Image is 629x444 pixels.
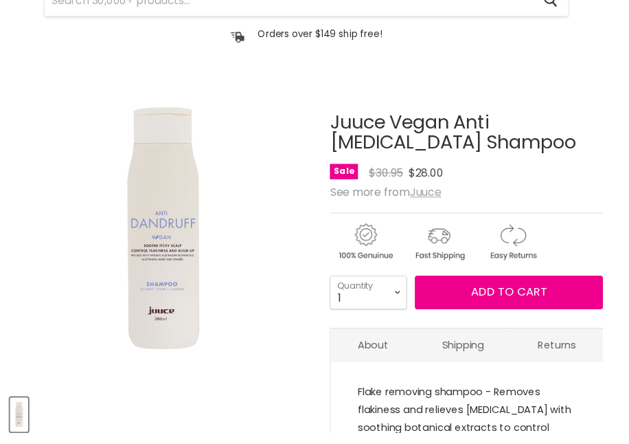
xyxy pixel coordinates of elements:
div: Product thumbnails [8,404,325,443]
p: Orders over $149 ship free! [264,29,392,41]
span: Add to cart [483,291,561,308]
img: genuine.gif [339,227,411,269]
a: Shipping [426,337,524,371]
span: $30.95 [378,170,413,186]
a: Returns [524,337,618,371]
select: Quantity [339,283,418,318]
a: About [339,337,426,371]
span: See more from [339,190,453,206]
a: Juuce [420,190,453,206]
h1: Juuce Vegan Anti [MEDICAL_DATA] Shampoo [339,115,619,158]
button: Add to cart [426,283,619,318]
span: $28.00 [419,170,455,186]
img: Juuce Vegan Anti Dandruff Shampoo [92,81,242,395]
img: returns.gif [490,227,562,269]
div: Juuce Vegan Anti Dandruff Shampoo image. Click or Scroll to Zoom. [10,81,323,395]
span: Sale [339,168,367,184]
button: Juuce Vegan Anti Dandruff Shampoo [10,408,29,443]
img: Juuce Vegan Anti Dandruff Shampoo [12,410,27,442]
img: shipping.gif [414,227,487,269]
